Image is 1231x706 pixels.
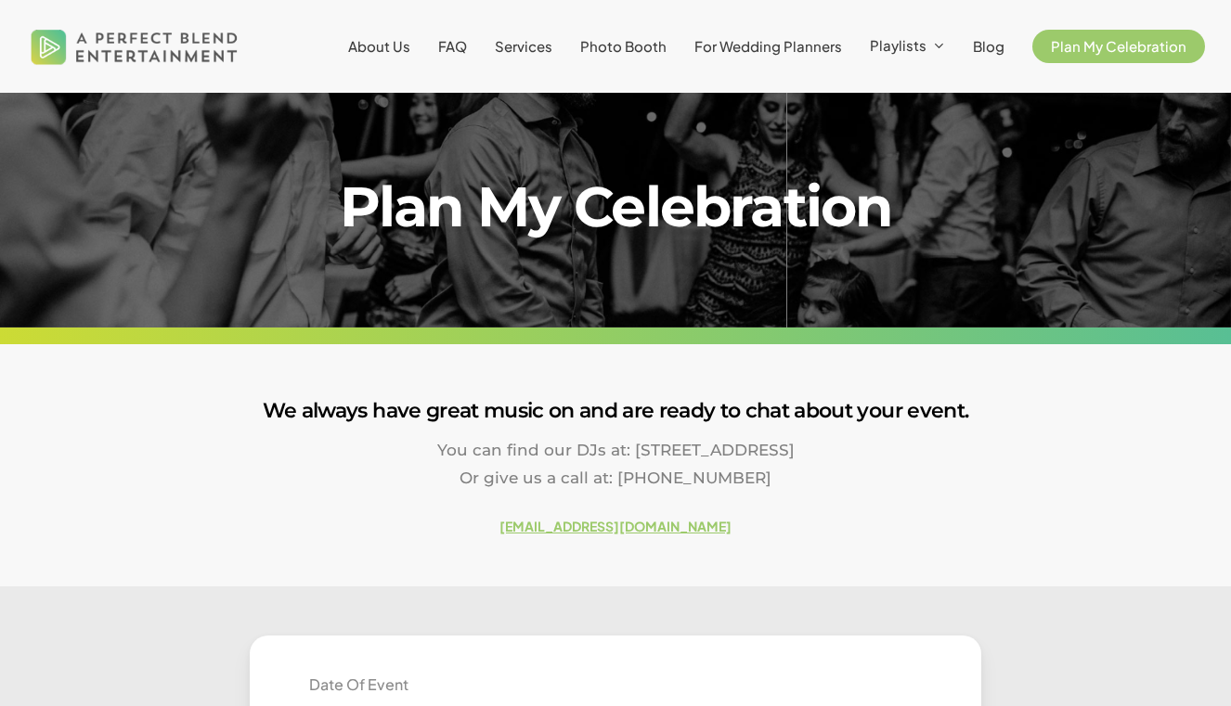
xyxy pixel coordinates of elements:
a: Photo Booth [580,39,667,54]
span: Photo Booth [580,37,667,55]
span: FAQ [438,37,467,55]
span: You can find our DJs at: [STREET_ADDRESS] [437,441,795,459]
label: Date Of Event [295,674,422,696]
span: For Wedding Planners [694,37,842,55]
a: About Us [348,39,410,54]
img: A Perfect Blend Entertainment [26,13,243,80]
span: Blog [973,37,1004,55]
a: Plan My Celebration [1032,39,1205,54]
h1: Plan My Celebration [250,179,980,235]
a: FAQ [438,39,467,54]
a: Services [495,39,552,54]
span: Or give us a call at: [PHONE_NUMBER] [460,469,771,487]
a: Blog [973,39,1004,54]
span: Playlists [870,36,926,54]
a: [EMAIL_ADDRESS][DOMAIN_NAME] [499,518,732,534]
span: Services [495,37,552,55]
span: About Us [348,37,410,55]
span: Plan My Celebration [1051,37,1186,55]
a: Playlists [870,38,945,55]
a: For Wedding Planners [694,39,842,54]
